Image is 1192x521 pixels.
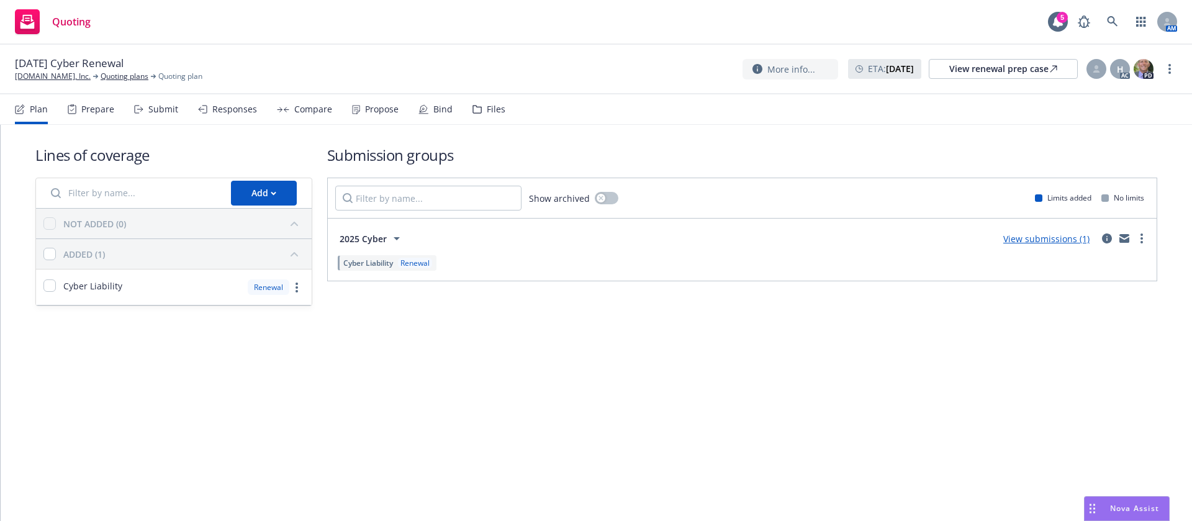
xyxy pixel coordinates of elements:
div: Drag to move [1085,497,1100,520]
div: Renewal [248,279,289,295]
a: [DOMAIN_NAME], Inc. [15,71,91,82]
span: 2025 Cyber [340,232,387,245]
span: Quoting [52,17,91,27]
button: Nova Assist [1084,496,1170,521]
span: Quoting plan [158,71,202,82]
div: No limits [1101,193,1144,203]
a: Quoting plans [101,71,148,82]
button: ADDED (1) [63,244,304,264]
div: Renewal [398,258,432,268]
a: mail [1117,231,1132,246]
div: Prepare [81,104,114,114]
span: Nova Assist [1110,503,1159,514]
img: photo [1134,59,1154,79]
a: Report a Bug [1072,9,1096,34]
a: View renewal prep case [929,59,1078,79]
span: [DATE] Cyber Renewal [15,56,124,71]
button: More info... [743,59,838,79]
h1: Lines of coverage [35,145,312,165]
div: Responses [212,104,257,114]
a: Quoting [10,4,96,39]
a: Switch app [1129,9,1154,34]
span: H [1117,63,1124,76]
div: Propose [365,104,399,114]
div: View renewal prep case [949,60,1057,78]
div: Submit [148,104,178,114]
a: Search [1100,9,1125,34]
span: Show archived [529,192,590,205]
div: 5 [1057,12,1068,23]
div: Compare [294,104,332,114]
div: Plan [30,104,48,114]
h1: Submission groups [327,145,1157,165]
a: View submissions (1) [1003,233,1090,245]
span: ETA : [868,62,914,75]
div: NOT ADDED (0) [63,217,126,230]
div: ADDED (1) [63,248,105,261]
span: More info... [767,63,815,76]
a: more [1134,231,1149,246]
button: NOT ADDED (0) [63,214,304,233]
span: Cyber Liability [63,279,122,292]
a: more [1162,61,1177,76]
div: Add [251,181,276,205]
div: Files [487,104,505,114]
button: Add [231,181,297,206]
button: 2025 Cyber [335,226,409,251]
input: Filter by name... [335,186,521,211]
div: Limits added [1035,193,1091,203]
a: circleInformation [1099,231,1114,246]
span: Cyber Liability [343,258,393,268]
strong: [DATE] [886,63,914,75]
input: Filter by name... [43,181,223,206]
a: more [289,280,304,295]
div: Bind [433,104,453,114]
